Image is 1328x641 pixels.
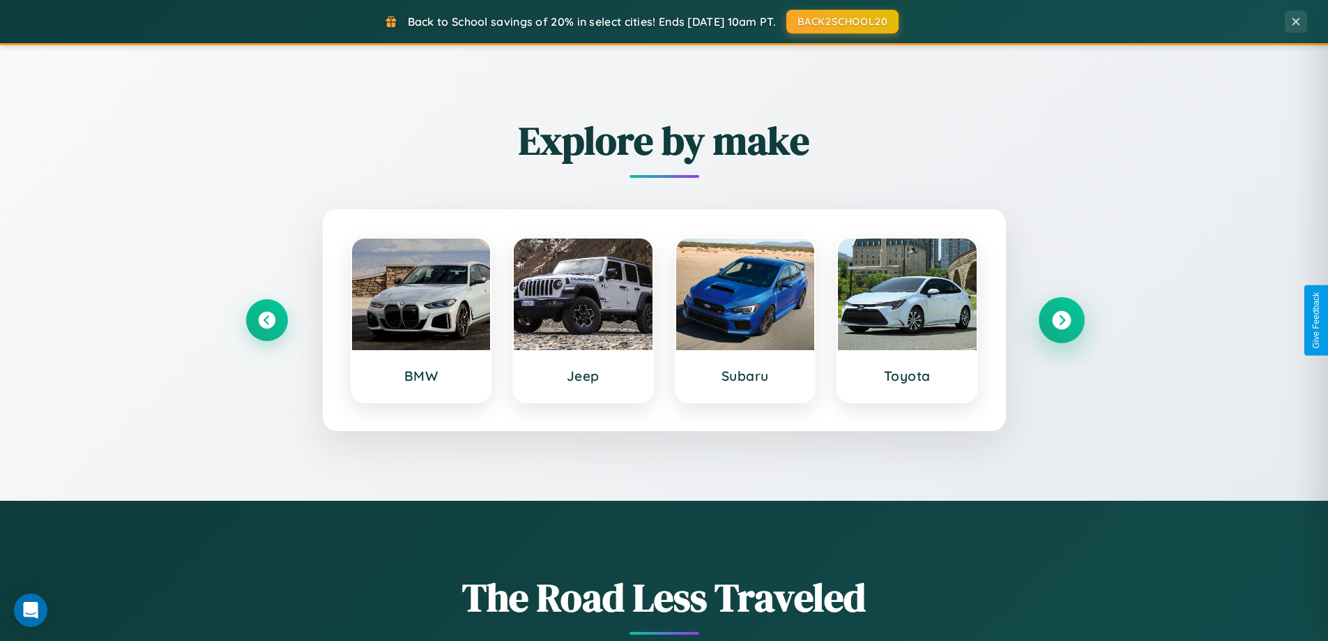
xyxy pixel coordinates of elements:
span: Back to School savings of 20% in select cities! Ends [DATE] 10am PT. [408,15,776,29]
button: BACK2SCHOOL20 [786,10,899,33]
h1: The Road Less Traveled [246,571,1083,624]
div: Give Feedback [1311,292,1321,349]
h3: Subaru [690,368,801,384]
h3: BMW [366,368,477,384]
h3: Toyota [852,368,963,384]
div: Open Intercom Messenger [14,594,47,627]
h3: Jeep [528,368,639,384]
h2: Explore by make [246,114,1083,167]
